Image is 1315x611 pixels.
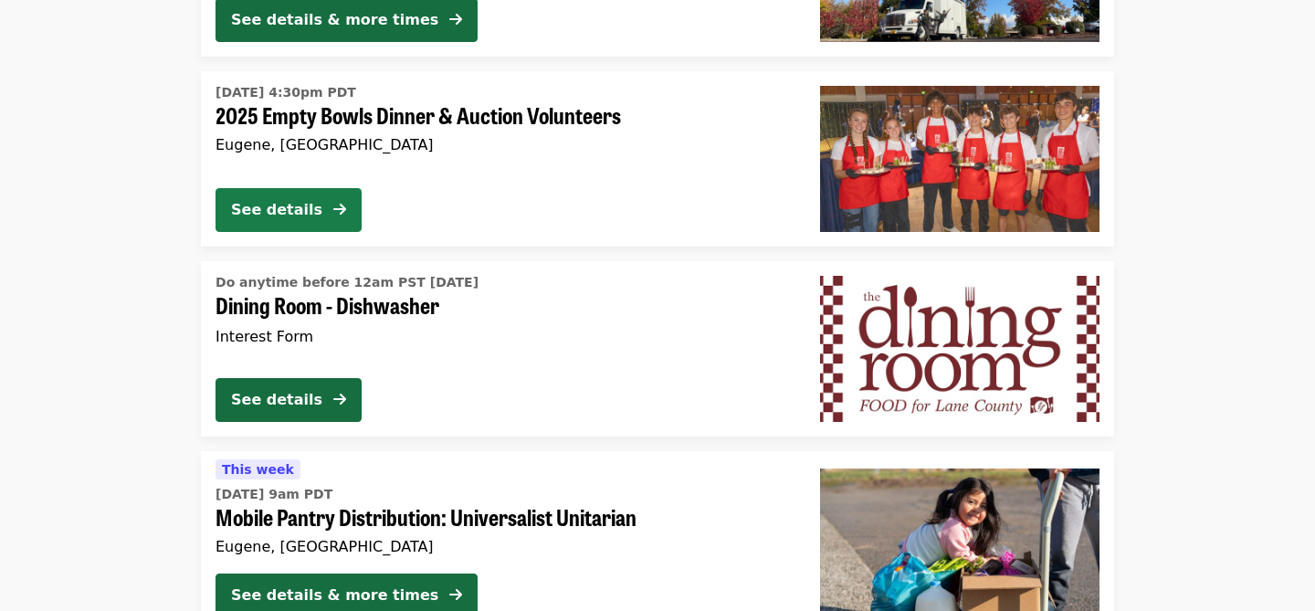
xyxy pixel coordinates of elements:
span: Mobile Pantry Distribution: Universalist Unitarian [216,504,791,531]
a: See details for "Dining Room - Dishwasher" [201,261,1114,437]
span: Dining Room - Dishwasher [216,292,791,319]
a: See details for "2025 Empty Bowls Dinner & Auction Volunteers" [201,71,1114,247]
i: arrow-right icon [333,391,346,408]
div: See details & more times [231,9,438,31]
img: 2025 Empty Bowls Dinner & Auction Volunteers organized by FOOD For Lane County [820,86,1099,232]
span: This week [222,462,294,477]
div: See details [231,389,322,411]
div: Eugene, [GEOGRAPHIC_DATA] [216,538,791,555]
time: [DATE] 4:30pm PDT [216,83,356,102]
img: Dining Room - Dishwasher organized by FOOD For Lane County [820,276,1099,422]
div: Eugene, [GEOGRAPHIC_DATA] [216,136,791,153]
div: See details [231,199,322,221]
span: Do anytime before 12am PST [DATE] [216,275,479,290]
div: See details & more times [231,585,438,606]
i: arrow-right icon [449,11,462,28]
button: See details [216,378,362,422]
span: 2025 Empty Bowls Dinner & Auction Volunteers [216,102,791,129]
span: Interest Form [216,328,313,345]
button: See details [216,188,362,232]
i: arrow-right icon [333,201,346,218]
time: [DATE] 9am PDT [216,485,332,504]
i: arrow-right icon [449,586,462,604]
